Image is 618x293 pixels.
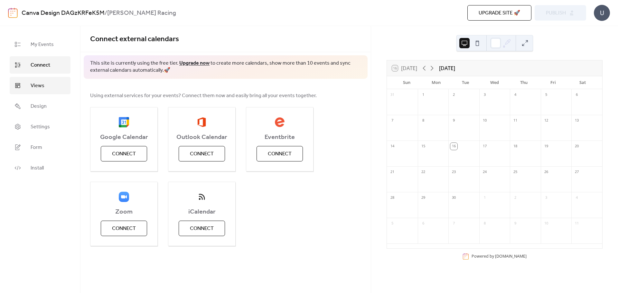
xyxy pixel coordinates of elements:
div: 8 [481,220,488,227]
img: zoom [119,192,129,202]
div: Mon [421,76,451,89]
span: Google Calendar [90,133,157,141]
a: Settings [10,118,70,135]
div: 9 [450,117,457,124]
div: 5 [389,220,396,227]
div: 19 [543,143,550,150]
div: Sat [568,76,597,89]
div: Wed [480,76,509,89]
div: 10 [543,220,550,227]
button: Connect [101,146,147,161]
a: Form [10,139,70,156]
span: Connect [268,150,292,158]
div: 1 [420,91,427,98]
span: Using external services for your events? Connect them now and easily bring all your events together. [90,92,317,100]
img: eventbrite [275,117,285,127]
span: iCalendar [168,208,235,216]
img: ical [197,192,207,202]
a: My Events [10,36,70,53]
div: 4 [512,91,519,98]
img: outlook [197,117,206,127]
div: Sun [392,76,421,89]
div: Tue [451,76,480,89]
img: google [119,117,129,127]
a: Canva Design DAGzKRFeK5M [22,7,105,19]
span: Connect [31,61,50,69]
div: 1 [481,194,488,201]
div: 10 [481,117,488,124]
div: 11 [573,220,580,227]
span: Connect [190,225,214,233]
div: 30 [450,194,457,201]
div: 5 [543,91,550,98]
button: Connect [257,146,303,161]
div: 3 [481,91,488,98]
div: 15 [420,143,427,150]
button: Connect [179,146,225,161]
div: 27 [573,169,580,176]
div: U [594,5,610,21]
button: Connect [101,221,147,236]
span: Upgrade site 🚀 [479,9,520,17]
div: 23 [450,169,457,176]
div: 11 [512,117,519,124]
a: Design [10,97,70,115]
div: 4 [573,194,580,201]
div: 29 [420,194,427,201]
span: Outlook Calendar [168,133,235,141]
button: Connect [179,221,225,236]
button: Upgrade site 🚀 [467,5,531,21]
div: 9 [512,220,519,227]
span: My Events [31,41,54,49]
div: 20 [573,143,580,150]
span: Form [31,144,42,151]
b: [PERSON_NAME] Racing [107,7,176,19]
span: Settings [31,123,50,131]
div: 6 [573,91,580,98]
div: 3 [543,194,550,201]
div: 28 [389,194,396,201]
div: 8 [420,117,427,124]
span: Install [31,164,44,172]
div: 22 [420,169,427,176]
img: logo [8,8,18,18]
div: 18 [512,143,519,150]
span: Views [31,82,44,90]
div: 13 [573,117,580,124]
div: 16 [450,143,457,150]
span: Connect [112,150,136,158]
a: [DOMAIN_NAME] [495,253,527,259]
div: 24 [481,169,488,176]
a: Views [10,77,70,94]
b: / [105,7,107,19]
div: 6 [420,220,427,227]
div: Fri [538,76,568,89]
div: 31 [389,91,396,98]
div: 7 [389,117,396,124]
a: Install [10,159,70,177]
div: Powered by [472,253,527,259]
div: 2 [512,194,519,201]
div: 26 [543,169,550,176]
a: Connect [10,56,70,74]
span: Connect [190,150,214,158]
div: 17 [481,143,488,150]
a: Upgrade now [179,58,210,68]
div: 2 [450,91,457,98]
span: This site is currently using the free tier. to create more calendars, show more than 10 events an... [90,60,361,74]
div: 14 [389,143,396,150]
div: [DATE] [439,64,455,72]
span: Design [31,103,47,110]
span: Connect [112,225,136,233]
span: Zoom [90,208,157,216]
div: 21 [389,169,396,176]
div: 12 [543,117,550,124]
div: Thu [509,76,538,89]
span: Connect external calendars [90,32,179,46]
span: Eventbrite [246,133,313,141]
div: 7 [450,220,457,227]
div: 25 [512,169,519,176]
